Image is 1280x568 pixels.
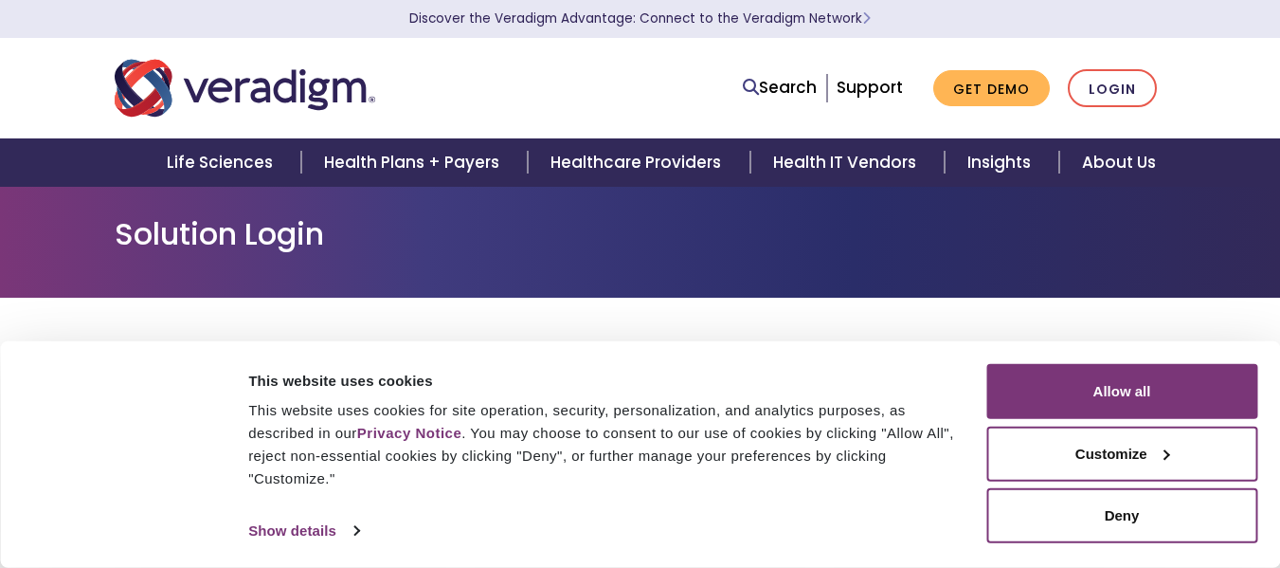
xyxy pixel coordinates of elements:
a: Health Plans + Payers [301,138,528,187]
a: Healthcare Providers [528,138,749,187]
a: Health IT Vendors [750,138,945,187]
a: Life Sciences [144,138,301,187]
div: This website uses cookies [248,369,965,392]
div: This website uses cookies for site operation, security, personalization, and analytics purposes, ... [248,399,965,490]
h1: Solution Login [115,216,1166,252]
a: Support [837,76,903,99]
button: Deny [986,488,1257,543]
a: Show details [248,517,358,545]
img: Veradigm logo [115,57,375,119]
a: Discover the Veradigm Advantage: Connect to the Veradigm NetworkLearn More [409,9,871,27]
button: Allow all [986,364,1257,419]
a: Login [1068,69,1157,108]
a: Insights [945,138,1059,187]
a: Get Demo [933,70,1050,107]
a: Privacy Notice [357,425,461,441]
a: About Us [1059,138,1179,187]
span: Learn More [862,9,871,27]
a: Search [743,75,817,101]
button: Customize [986,426,1257,481]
